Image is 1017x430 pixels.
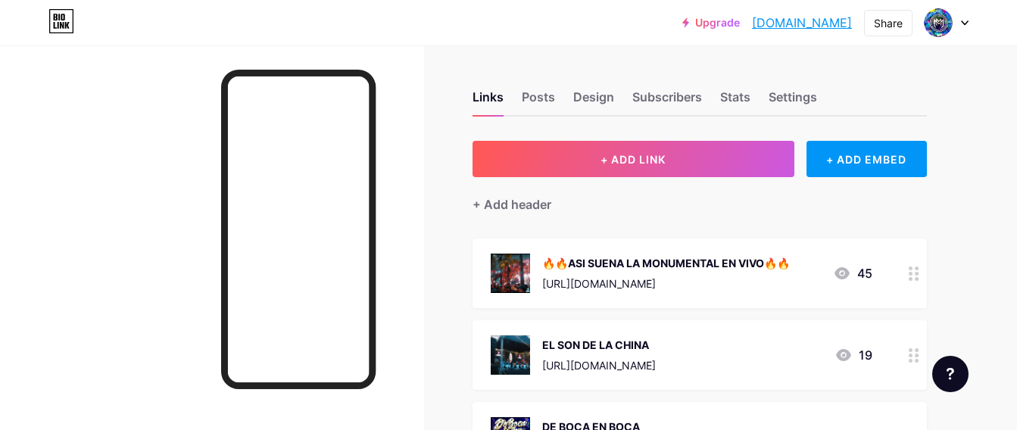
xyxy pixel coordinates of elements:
div: Posts [522,88,555,115]
div: EL SON DE LA CHINA [542,337,656,353]
div: Stats [720,88,750,115]
div: Links [473,88,504,115]
div: 45 [833,264,872,282]
div: Share [874,15,903,31]
button: + ADD LINK [473,141,794,177]
div: Settings [769,88,817,115]
span: + ADD LINK [601,153,666,166]
div: [URL][DOMAIN_NAME] [542,357,656,373]
a: Upgrade [682,17,740,29]
div: + ADD EMBED [806,141,927,177]
div: 19 [835,346,872,364]
div: + Add header [473,195,551,213]
div: Design [573,88,614,115]
img: 🔥🔥ASI SUENA LA MONUMENTAL EN VIVO🔥🔥 [491,254,530,293]
a: [DOMAIN_NAME] [752,14,852,32]
div: [URL][DOMAIN_NAME] [542,276,790,291]
img: bandalamonumental [924,8,953,37]
div: Subscribers [632,88,702,115]
img: EL SON DE LA CHINA [491,335,530,375]
div: 🔥🔥ASI SUENA LA MONUMENTAL EN VIVO🔥🔥 [542,255,790,271]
